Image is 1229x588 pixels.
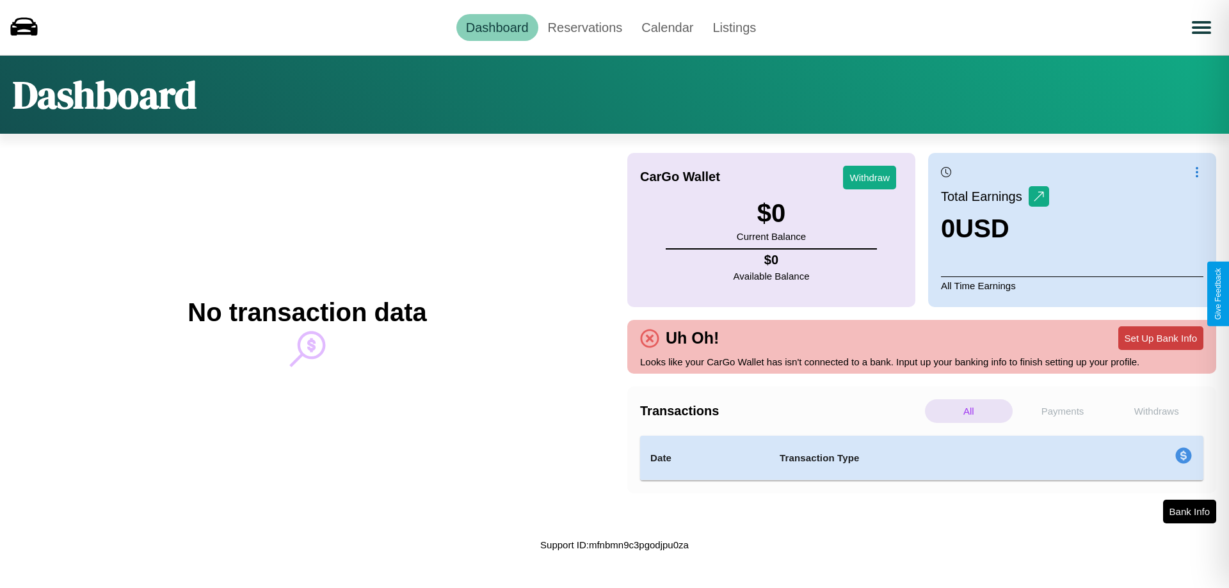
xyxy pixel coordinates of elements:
h4: CarGo Wallet [640,170,720,184]
p: Total Earnings [941,185,1029,208]
button: Open menu [1184,10,1219,45]
a: Listings [703,14,766,41]
h3: 0 USD [941,214,1049,243]
h4: Transactions [640,404,922,418]
h4: $ 0 [734,253,810,267]
p: All Time Earnings [941,276,1203,294]
a: Dashboard [456,14,538,41]
a: Calendar [632,14,703,41]
p: Current Balance [737,228,806,245]
h4: Date [650,450,759,466]
h4: Transaction Type [780,450,1070,466]
h4: Uh Oh! [659,329,725,347]
button: Set Up Bank Info [1118,326,1203,350]
p: All [925,399,1013,423]
table: simple table [640,436,1203,481]
p: Available Balance [734,267,810,285]
p: Looks like your CarGo Wallet has isn't connected to a bank. Input up your banking info to finish ... [640,353,1203,370]
h2: No transaction data [188,298,426,327]
button: Withdraw [843,166,896,189]
h1: Dashboard [13,68,197,121]
p: Support ID: mfnbmn9c3pgodjpu0za [540,536,689,553]
h3: $ 0 [737,199,806,228]
button: Bank Info [1163,500,1216,523]
div: Give Feedback [1214,268,1223,320]
a: Reservations [538,14,632,41]
p: Withdraws [1113,399,1200,423]
p: Payments [1019,399,1107,423]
